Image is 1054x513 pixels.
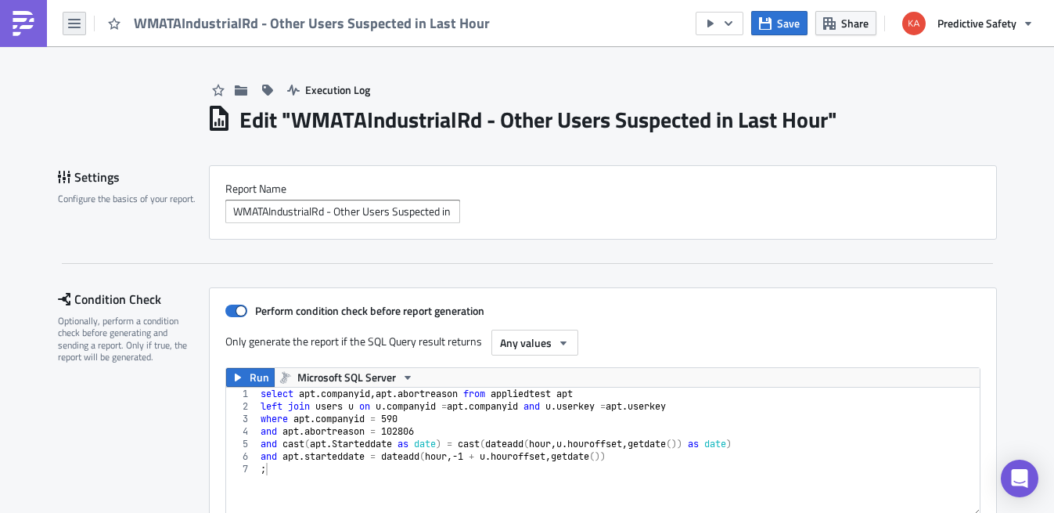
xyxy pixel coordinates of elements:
div: 4 [226,425,258,438]
span: Microsoft SQL Server [297,368,396,387]
button: Share [815,11,876,35]
img: Avatar [901,10,927,37]
div: Optionally, perform a condition check before generating and sending a report. Only if true, the r... [58,315,199,363]
button: Microsoft SQL Server [274,368,419,387]
div: Open Intercom Messenger [1001,460,1038,497]
span: Execution Log [305,81,370,98]
h1: Edit " WMATAIndustrialRd - Other Users Suspected in Last Hour " [239,106,837,134]
button: Run [226,368,275,387]
div: 5 [226,438,258,450]
div: 6 [226,450,258,463]
label: Only generate the report if the SQL Query result returns [225,330,484,353]
button: Any values [491,330,578,356]
div: Configure the basics of your report. [58,193,199,204]
span: Predictive Safety [937,15,1016,31]
span: Save [777,15,800,31]
div: Condition Check [58,287,209,311]
img: PushMetrics [11,11,36,36]
span: WMATAIndustrialRd - Other Users Suspected in Last Hour [134,14,491,32]
div: 1 [226,388,258,400]
span: Any values [500,334,552,351]
span: Run [250,368,269,387]
div: 2 [226,400,258,413]
button: Predictive Safety [893,6,1042,41]
div: 7 [226,463,258,475]
span: Share [841,15,869,31]
label: Report Nam﻿e [225,182,980,196]
div: Settings [58,165,209,189]
strong: Perform condition check before report generation [255,302,484,319]
button: Execution Log [279,78,378,102]
div: 3 [226,413,258,425]
button: Save [751,11,808,35]
body: Rich Text Area. Press ALT-0 for help. [6,6,747,19]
